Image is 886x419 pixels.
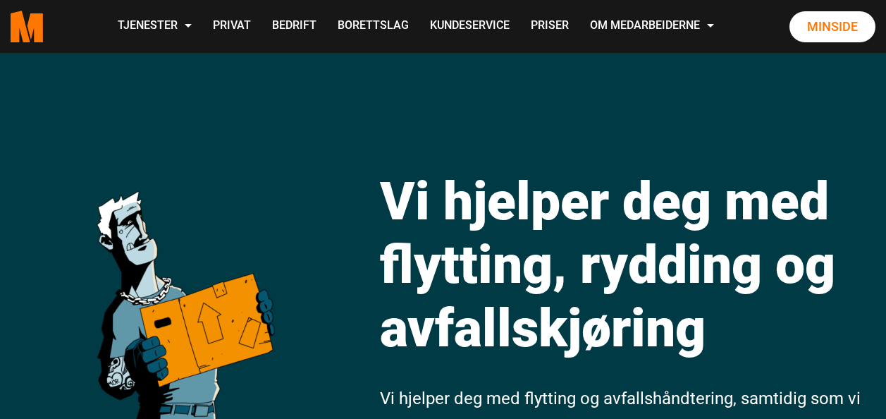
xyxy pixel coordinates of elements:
a: Om Medarbeiderne [579,1,725,51]
a: Privat [202,1,262,51]
a: Tjenester [107,1,202,51]
a: Borettslag [327,1,419,51]
a: Priser [520,1,579,51]
h1: Vi hjelper deg med flytting, rydding og avfallskjøring [380,169,875,360]
a: Minside [789,11,875,42]
a: Kundeservice [419,1,520,51]
a: Bedrift [262,1,327,51]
